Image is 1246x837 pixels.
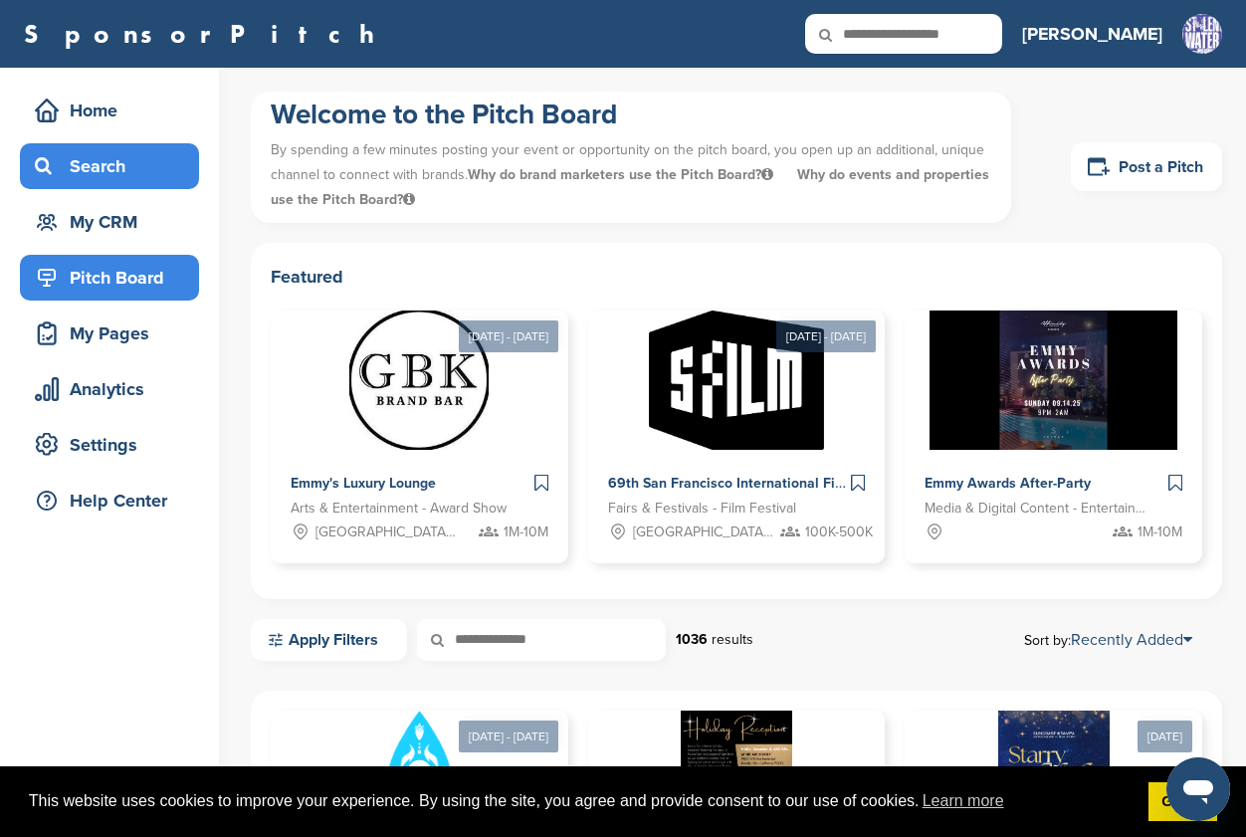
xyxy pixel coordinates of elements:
[930,311,1177,450] img: Sponsorpitch &
[608,498,796,520] span: Fairs & Festivals - Film Festival
[588,279,886,563] a: [DATE] - [DATE] Sponsorpitch & 69th San Francisco International Film Festival Fairs & Festivals -...
[1022,20,1162,48] h3: [PERSON_NAME]
[468,166,777,183] span: Why do brand marketers use the Pitch Board?
[20,311,199,356] a: My Pages
[712,631,753,648] span: results
[504,522,548,543] span: 1M-10M
[608,475,906,492] span: 69th San Francisco International Film Festival
[1024,632,1192,648] span: Sort by:
[349,311,489,450] img: Sponsorpitch &
[30,93,199,128] div: Home
[1148,782,1217,822] a: dismiss cookie message
[20,199,199,245] a: My CRM
[271,97,991,132] h1: Welcome to the Pitch Board
[1138,721,1192,752] div: [DATE]
[459,721,558,752] div: [DATE] - [DATE]
[315,522,458,543] span: [GEOGRAPHIC_DATA], [GEOGRAPHIC_DATA]
[20,255,199,301] a: Pitch Board
[30,260,199,296] div: Pitch Board
[920,786,1007,816] a: learn more about cookies
[676,631,708,648] strong: 1036
[271,132,991,218] p: By spending a few minutes posting your event or opportunity on the pitch board, you open up an ad...
[805,522,873,543] span: 100K-500K
[291,475,436,492] span: Emmy's Luxury Lounge
[649,311,823,450] img: Sponsorpitch &
[633,522,775,543] span: [GEOGRAPHIC_DATA], [GEOGRAPHIC_DATA]
[30,148,199,184] div: Search
[30,315,199,351] div: My Pages
[1166,757,1230,821] iframe: Button to launch messaging window
[271,279,568,563] a: [DATE] - [DATE] Sponsorpitch & Emmy's Luxury Lounge Arts & Entertainment - Award Show [GEOGRAPHIC...
[1022,12,1162,56] a: [PERSON_NAME]
[925,498,1152,520] span: Media & Digital Content - Entertainment
[30,483,199,519] div: Help Center
[1071,630,1192,650] a: Recently Added
[20,478,199,523] a: Help Center
[1071,142,1222,191] a: Post a Pitch
[29,786,1133,816] span: This website uses cookies to improve your experience. By using the site, you agree and provide co...
[1138,522,1182,543] span: 1M-10M
[459,320,558,352] div: [DATE] - [DATE]
[925,475,1091,492] span: Emmy Awards After-Party
[30,204,199,240] div: My CRM
[20,366,199,412] a: Analytics
[20,88,199,133] a: Home
[20,143,199,189] a: Search
[20,422,199,468] a: Settings
[30,427,199,463] div: Settings
[24,21,387,47] a: SponsorPitch
[905,311,1202,563] a: Sponsorpitch & Emmy Awards After-Party Media & Digital Content - Entertainment 1M-10M
[251,619,407,661] a: Apply Filters
[776,320,876,352] div: [DATE] - [DATE]
[1182,14,1222,57] img: Stolen water color
[291,498,507,520] span: Arts & Entertainment - Award Show
[30,371,199,407] div: Analytics
[271,263,1202,291] h2: Featured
